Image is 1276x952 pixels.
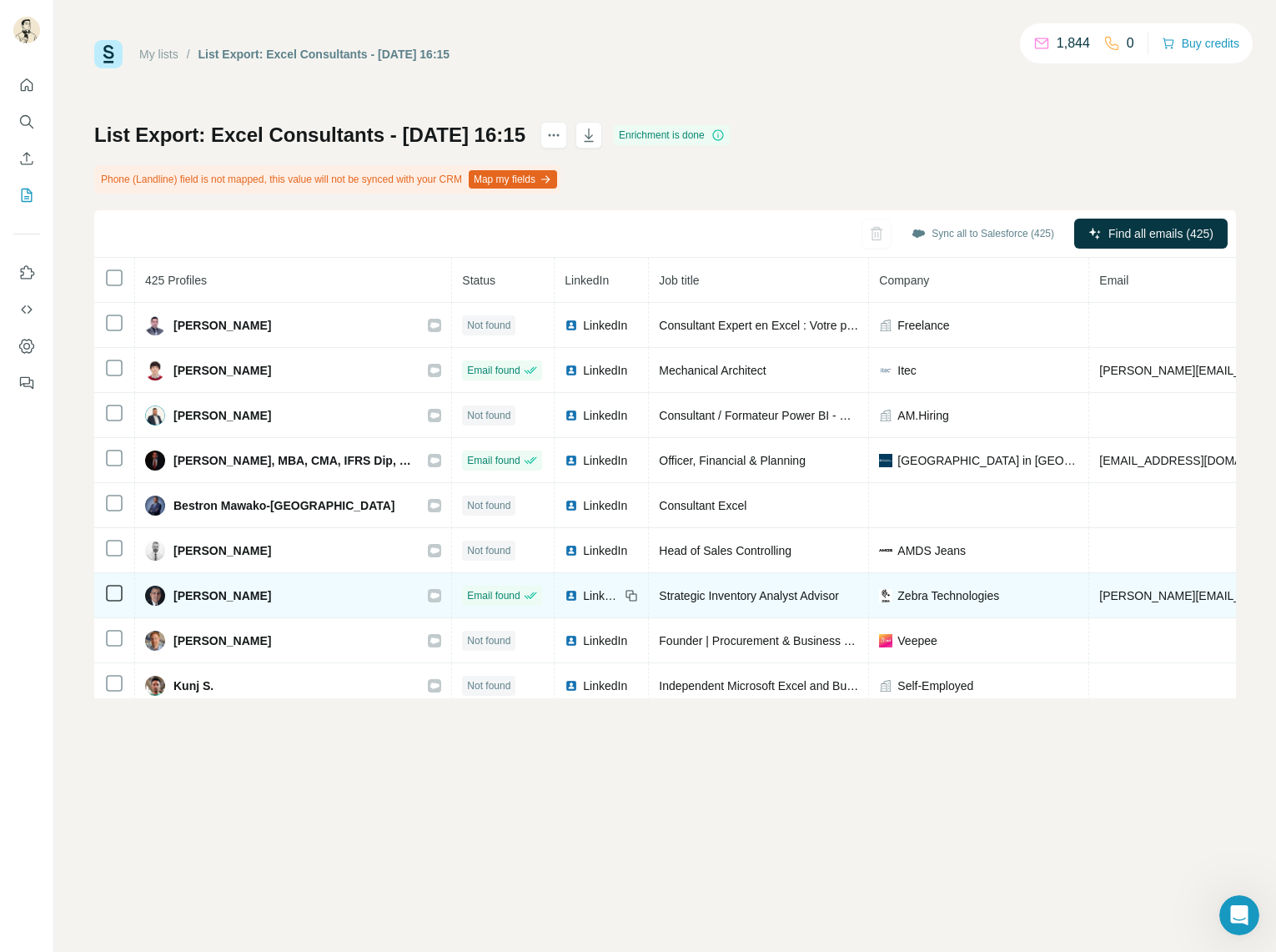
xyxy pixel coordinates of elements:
img: Avatar [145,360,165,380]
span: 425 Profiles [145,274,207,287]
img: LinkedIn logo [565,589,578,602]
img: company-logo [879,544,892,557]
span: [PERSON_NAME], MBA, CMA, IFRS Dip, FMVA [173,452,411,469]
img: Avatar [145,451,165,471]
span: LinkedIn [583,632,627,649]
span: LinkedIn [583,362,627,379]
button: Search [13,107,40,137]
img: LinkedIn logo [565,364,578,377]
span: Consultant Expert en Excel : Votre partenaire en analyse de données et en automatisation [659,319,1125,332]
button: Use Surfe on LinkedIn [13,258,40,288]
span: LinkedIn [565,274,609,287]
span: Email found [467,453,520,468]
img: company-logo [879,454,892,467]
span: LinkedIn [583,452,627,469]
button: Dashboard [13,331,40,361]
span: Freelance [897,317,949,334]
span: Strategic Inventory Analyst Advisor [659,589,839,602]
span: Not found [467,678,510,693]
span: Not found [467,408,510,423]
li: / [187,46,190,63]
p: 1,844 [1057,33,1090,53]
div: FinAI says… [13,65,320,187]
div: List Export: Excel Consultants - [DATE] 16:15 [198,46,450,63]
div: Close [293,7,323,37]
div: Hello ☀️​Need help with Sales or Support? We've got you covered!FinAI • AI Agent• 1h ago [13,65,274,150]
img: LinkedIn logo [565,454,578,467]
span: Email found [467,588,520,603]
span: LinkedIn [583,587,620,604]
img: company-logo [879,634,892,647]
span: Company [879,274,929,287]
span: Head of Sales Controlling [659,544,791,557]
span: Job title [659,274,699,287]
span: LinkedIn [583,542,627,559]
p: The team can also help [81,21,208,38]
span: Veepee [897,632,937,649]
div: Hello ☀️ ​ Need help with Sales or Support? We've got you covered! [27,75,260,140]
img: LinkedIn logo [565,634,578,647]
span: Not found [467,633,510,648]
p: 0 [1127,33,1134,53]
span: Email found [467,363,520,378]
span: Find all emails (425) [1108,225,1213,242]
img: Avatar [145,676,165,696]
button: Feedback [13,368,40,398]
span: Consultant Excel [659,499,746,512]
img: company-logo [879,364,892,377]
span: AM.Hiring [897,407,948,424]
span: Self-Employed [897,677,973,694]
button: Contact Support [95,525,215,558]
span: [PERSON_NAME] [173,542,271,559]
span: [PERSON_NAME] [173,317,271,334]
button: Map my fields [469,170,557,189]
span: Email [1099,274,1128,287]
img: Surfe Logo [94,40,123,68]
h1: FinAI [81,8,114,21]
button: Talk to Sales [214,525,312,558]
span: Not found [467,318,510,333]
img: LinkedIn logo [565,544,578,557]
span: [PERSON_NAME] [173,362,271,379]
span: LinkedIn [583,677,627,694]
button: Quick start [13,70,40,100]
span: Founder | Procurement & Business Development Consultant [659,634,972,647]
div: Enrichment is done [614,125,730,145]
img: Avatar [145,586,165,606]
span: Kunj S. [173,677,214,694]
img: Avatar [13,17,40,43]
span: Mechanical Architect [659,364,766,377]
h1: List Export: Excel Consultants - [DATE] 16:15 [94,122,525,149]
span: Itec [897,362,917,379]
span: Consultant / Formateur Power BI - Power Query - Excel [659,409,947,422]
button: Enrich CSV [13,144,40,174]
span: LinkedIn [583,407,627,424]
span: Zebra Technologies [897,587,999,604]
span: AMDS Jeans [897,542,966,559]
img: Avatar [145,315,165,335]
button: actions [540,122,567,149]
span: LinkedIn [583,317,627,334]
iframe: Intercom live chat [1219,895,1259,935]
img: Avatar [145,541,165,561]
span: LinkedIn [583,497,627,514]
img: Avatar [145,496,165,516]
div: FinAI • AI Agent • 1h ago [27,154,151,164]
span: Status [462,274,495,287]
img: Avatar [145,631,165,651]
img: LinkedIn logo [565,679,578,693]
button: Find all emails (425) [1074,219,1228,249]
img: Avatar [145,405,165,426]
span: Officer, Financial & Planning [659,454,806,467]
img: LinkedIn logo [565,499,578,512]
span: [PERSON_NAME] [173,407,271,424]
img: company-logo [879,589,892,602]
img: LinkedIn logo [565,409,578,422]
img: Profile image for FinAI [48,9,74,36]
span: Not found [467,543,510,558]
a: My lists [139,48,178,61]
span: [GEOGRAPHIC_DATA] in [GEOGRAPHIC_DATA] [897,452,1078,469]
span: Independent Microsoft Excel and Business Consultant [659,679,938,693]
span: [PERSON_NAME] [173,587,271,604]
button: go back [11,7,43,38]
